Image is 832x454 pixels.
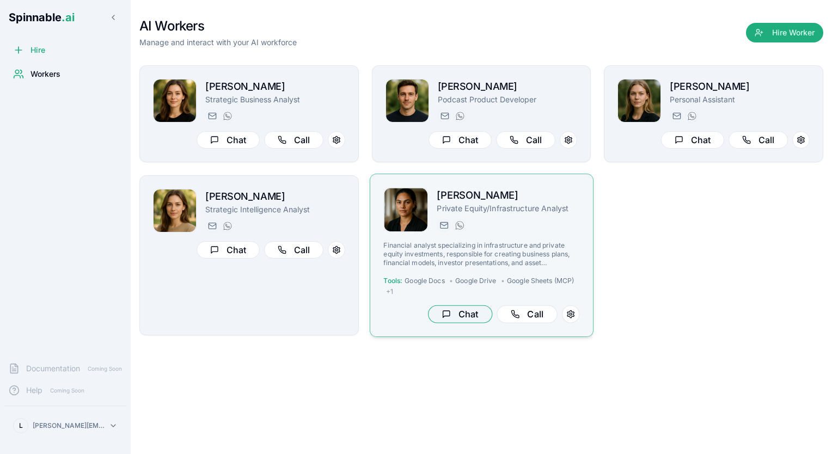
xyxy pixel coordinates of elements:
[205,109,218,122] button: Send email to gloria.kumar@getspinnable.ai
[221,109,234,122] button: WhatsApp
[500,277,504,285] span: •
[205,94,345,105] p: Strategic Business Analyst
[154,79,196,122] img: Gloria Kumar
[670,109,683,122] button: Send email to anna.magnússon@getspinnable.ai
[449,277,452,285] span: •
[405,277,444,285] span: Google Docs
[496,131,555,149] button: Call
[438,109,451,122] button: Send email to simon.ricci@getspinnable.ai
[139,37,297,48] p: Manage and interact with your AI workforce
[223,112,232,120] img: WhatsApp
[84,364,125,374] span: Coming Soon
[62,11,75,24] span: .ai
[26,363,80,374] span: Documentation
[154,189,196,232] img: Betty Ferrari
[437,188,579,204] h2: [PERSON_NAME]
[497,305,557,323] button: Call
[438,79,578,94] h2: [PERSON_NAME]
[197,241,260,259] button: Chat
[205,204,345,215] p: Strategic Intelligence Analyst
[383,241,579,267] p: Financial analyst specializing in infrastructure and private equity investments, responsible for ...
[507,277,574,285] span: Google Sheets (MCP)
[729,131,788,149] button: Call
[437,203,579,214] p: Private Equity/Infrastructure Analyst
[33,421,105,430] p: [PERSON_NAME][EMAIL_ADDRESS][DOMAIN_NAME]
[47,385,88,396] span: Coming Soon
[456,112,464,120] img: WhatsApp
[26,385,42,396] span: Help
[685,109,698,122] button: WhatsApp
[264,241,323,259] button: Call
[661,131,724,149] button: Chat
[438,94,578,105] p: Podcast Product Developer
[455,277,496,285] span: Google Drive
[221,219,234,232] button: WhatsApp
[223,222,232,230] img: WhatsApp
[688,112,696,120] img: WhatsApp
[9,11,75,24] span: Spinnable
[746,28,823,39] a: Hire Worker
[30,69,60,79] span: Workers
[139,17,297,35] h1: AI Workers
[386,79,429,122] img: Simon Ricci
[437,219,450,232] button: Send email to emma.ferrari@getspinnable.ai
[384,188,427,232] img: Emma Ferrari
[746,23,823,42] button: Hire Worker
[197,131,260,149] button: Chat
[383,277,402,285] span: Tools:
[205,79,345,94] h2: [PERSON_NAME]
[9,415,122,437] button: L[PERSON_NAME][EMAIL_ADDRESS][DOMAIN_NAME]
[618,79,660,122] img: Anna Magnússon
[453,109,466,122] button: WhatsApp
[205,219,218,232] button: Send email to betty.ferrari@getspinnable.ai
[670,79,810,94] h2: [PERSON_NAME]
[205,189,345,204] h2: [PERSON_NAME]
[427,305,492,323] button: Chat
[19,421,23,430] span: L
[429,131,492,149] button: Chat
[264,131,323,149] button: Call
[30,45,45,56] span: Hire
[670,94,810,105] p: Personal Assistant
[455,221,464,230] img: WhatsApp
[452,219,466,232] button: WhatsApp
[386,287,393,296] span: + 1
